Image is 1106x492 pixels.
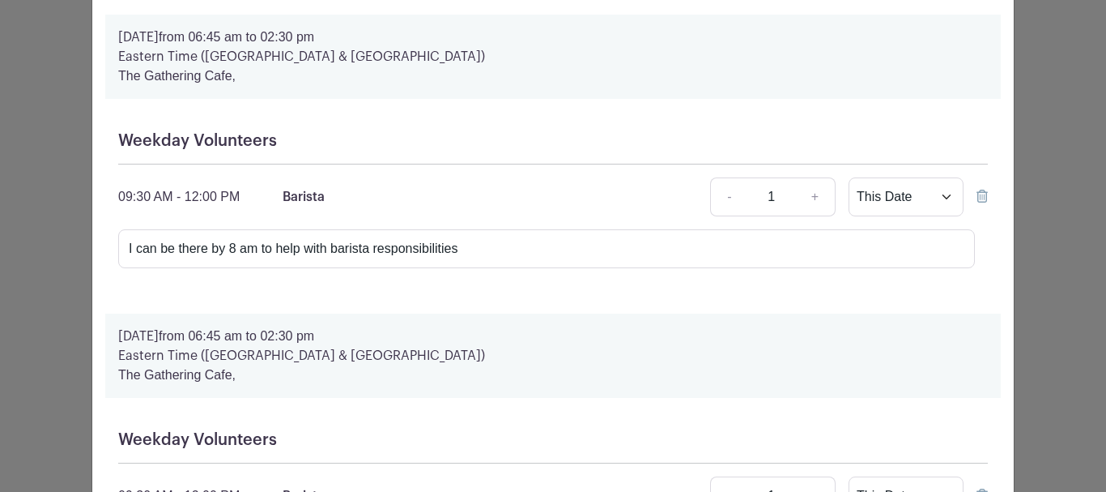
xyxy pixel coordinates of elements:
[118,190,240,203] span: 09:30 AM - 12:00 PM
[118,330,159,343] strong: [DATE]
[118,327,988,346] p: from 06:45 am to 02:30 pm
[118,66,988,86] p: The Gathering Cafe,
[118,430,988,450] h5: Weekday Volunteers
[118,28,988,47] p: from 06:45 am to 02:30 pm
[118,50,485,63] strong: Eastern Time ([GEOGRAPHIC_DATA] & [GEOGRAPHIC_DATA])
[118,131,988,151] h5: Weekday Volunteers
[283,190,325,203] span: Barista
[710,178,747,216] a: -
[118,229,975,268] input: Note
[118,366,988,385] p: The Gathering Cafe,
[118,31,159,44] strong: [DATE]
[795,178,836,216] a: +
[118,349,485,362] strong: Eastern Time ([GEOGRAPHIC_DATA] & [GEOGRAPHIC_DATA])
